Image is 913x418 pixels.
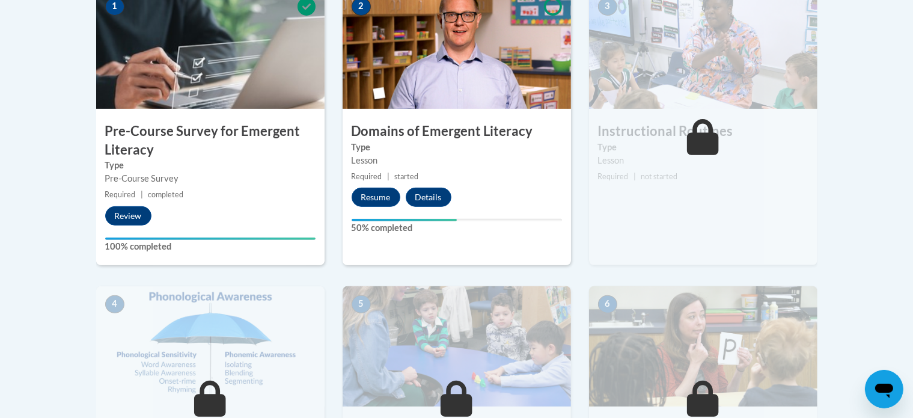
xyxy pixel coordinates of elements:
[141,190,143,199] span: |
[352,188,400,207] button: Resume
[343,286,571,407] img: Course Image
[352,219,457,221] div: Your progress
[105,295,124,313] span: 4
[96,122,325,159] h3: Pre-Course Survey for Emergent Literacy
[865,370,903,408] iframe: Button to launch messaging window
[598,172,629,181] span: Required
[352,172,382,181] span: Required
[352,154,562,167] div: Lesson
[343,122,571,141] h3: Domains of Emergent Literacy
[352,221,562,235] label: 50% completed
[394,172,418,181] span: started
[598,154,808,167] div: Lesson
[352,295,371,313] span: 5
[589,286,817,407] img: Course Image
[387,172,389,181] span: |
[105,240,316,253] label: 100% completed
[641,172,677,181] span: not started
[589,122,817,141] h3: Instructional Routines
[352,141,562,154] label: Type
[105,172,316,185] div: Pre-Course Survey
[105,206,151,226] button: Review
[406,188,451,207] button: Details
[105,238,316,240] div: Your progress
[634,172,636,181] span: |
[598,295,617,313] span: 6
[105,190,136,199] span: Required
[96,286,325,407] img: Course Image
[148,190,183,199] span: completed
[598,141,808,154] label: Type
[105,159,316,172] label: Type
